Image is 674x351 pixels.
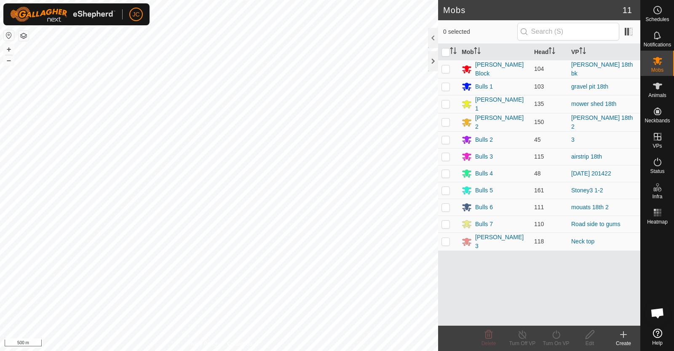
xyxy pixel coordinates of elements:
div: Open chat [645,300,670,326]
span: 161 [534,187,544,194]
a: mouats 18th 2 [571,204,609,211]
span: JC [132,10,139,19]
th: Mob [458,44,531,60]
div: Bulls 3 [475,152,493,161]
span: Delete [481,340,496,346]
h2: Mobs [443,5,623,15]
button: + [4,44,14,54]
a: airstrip 18th [571,153,602,160]
span: 103 [534,83,544,90]
div: [PERSON_NAME] 3 [475,233,527,251]
span: Heatmap [647,219,668,224]
p-sorticon: Activate to sort [450,49,457,55]
img: Gallagher Logo [10,7,115,22]
span: 48 [534,170,541,177]
a: Help [641,325,674,349]
span: Help [652,340,663,346]
span: 11 [623,4,632,16]
div: Bulls 4 [475,169,493,178]
div: [PERSON_NAME] Block [475,60,527,78]
span: 135 [534,100,544,107]
span: Infra [652,194,662,199]
span: 115 [534,153,544,160]
th: VP [568,44,640,60]
a: gravel pit 18th [571,83,608,90]
div: Bulls 7 [475,220,493,229]
span: 118 [534,238,544,245]
span: 111 [534,204,544,211]
div: Create [607,340,640,347]
span: Mobs [651,67,663,73]
input: Search (S) [517,23,619,40]
a: [PERSON_NAME] 18th 2 [571,114,633,130]
div: Bulls 5 [475,186,493,195]
span: Animals [648,93,666,98]
span: VPs [653,143,662,148]
button: Map Layers [19,31,29,41]
span: 150 [534,119,544,125]
div: Turn Off VP [505,340,539,347]
p-sorticon: Activate to sort [474,49,481,55]
div: Bulls 1 [475,82,493,91]
a: Contact Us [227,340,252,348]
span: Schedules [645,17,669,22]
button: Reset Map [4,30,14,40]
a: Neck top [571,238,594,245]
div: Edit [573,340,607,347]
a: Road side to gums [571,221,621,227]
div: [PERSON_NAME] 2 [475,113,527,131]
p-sorticon: Activate to sort [579,49,586,55]
div: Bulls 2 [475,135,493,144]
span: 110 [534,221,544,227]
div: [PERSON_NAME] 1 [475,95,527,113]
a: 3 [571,136,575,143]
button: – [4,55,14,65]
a: mower shed 18th [571,100,616,107]
th: Head [531,44,568,60]
div: Bulls 6 [475,203,493,212]
p-sorticon: Activate to sort [548,49,555,55]
span: 0 selected [443,27,517,36]
span: 104 [534,65,544,72]
span: 45 [534,136,541,143]
span: Status [650,169,664,174]
a: Privacy Policy [186,340,217,348]
span: Notifications [644,42,671,47]
span: Neckbands [645,118,670,123]
div: Turn On VP [539,340,573,347]
a: [PERSON_NAME] 18th bk [571,61,633,77]
a: [DATE] 201422 [571,170,611,177]
a: Stoney3 1-2 [571,187,603,194]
